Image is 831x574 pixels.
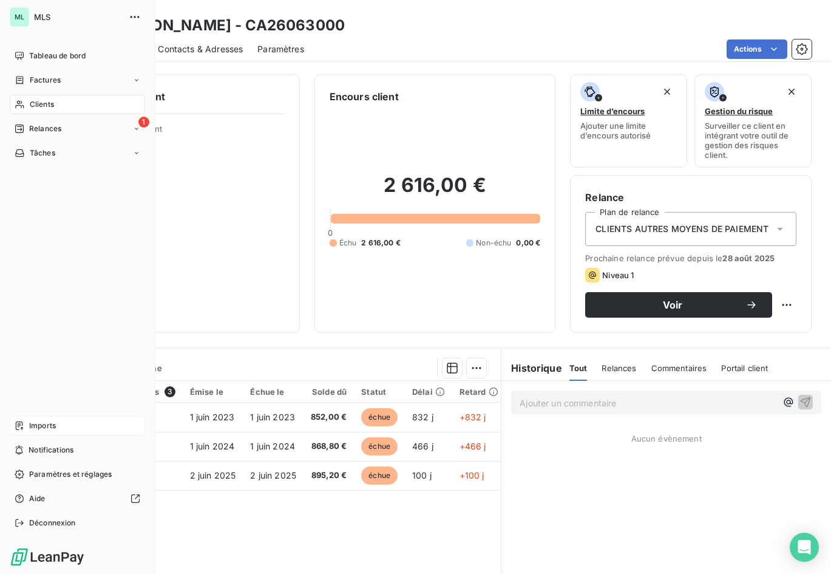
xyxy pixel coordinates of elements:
span: 1 juin 2023 [190,412,235,422]
span: 895,20 € [311,470,347,482]
span: Voir [600,300,745,310]
span: Portail client [721,363,768,373]
span: 1 [138,117,149,128]
span: Clients [30,99,54,110]
span: Tout [569,363,588,373]
span: Relances [29,123,61,134]
span: 2 juin 2025 [250,470,296,480]
span: Aide [29,493,46,504]
span: Non-échu [476,237,511,248]
h6: Relance [585,190,796,205]
span: Gestion du risque [705,106,773,116]
span: Factures [30,75,61,86]
span: 28 août 2025 [722,253,775,263]
span: 832 j [412,412,433,422]
span: 852,00 € [311,411,347,423]
span: 466 j [412,441,433,451]
span: Ajouter une limite d’encours autorisé [580,121,677,140]
span: Imports [29,420,56,431]
span: 2 juin 2025 [190,470,236,480]
button: Gestion du risqueSurveiller ce client en intégrant votre outil de gestion des risques client. [694,74,812,168]
span: Tableau de bord [29,50,86,61]
span: 100 j [412,470,432,480]
span: Aucun évènement [631,434,702,443]
div: Solde dû [311,387,347,397]
div: Statut [361,387,398,397]
div: Open Intercom Messenger [790,533,819,562]
span: Niveau 1 [602,270,634,280]
span: Paramètres et réglages [29,469,112,480]
span: Propriétés Client [98,124,285,141]
span: Notifications [29,445,73,456]
span: CLIENTS AUTRES MOYENS DE PAIEMENT [595,223,768,235]
span: +100 j [460,470,484,480]
h2: 2 616,00 € [330,173,541,210]
img: Logo LeanPay [10,547,85,567]
button: Limite d’encoursAjouter une limite d’encours autorisé [570,74,687,168]
span: Tâches [30,148,55,159]
span: +466 j [460,441,486,451]
span: MLS [34,12,121,22]
span: Échu [339,237,357,248]
span: Commentaires [651,363,707,373]
span: 3 [165,386,175,397]
span: 1 juin 2024 [190,441,235,451]
span: Paramètres [257,43,304,55]
span: Prochaine relance prévue depuis le [585,253,796,263]
span: +832 j [460,412,486,422]
span: échue [361,437,398,456]
span: Déconnexion [29,518,76,528]
h6: Encours client [330,89,399,104]
h6: Informations client [73,89,285,104]
span: Limite d’encours [580,106,645,116]
span: Contacts & Adresses [158,43,243,55]
span: 868,80 € [311,440,347,453]
span: Relances [602,363,636,373]
span: échue [361,466,398,485]
button: Actions [727,39,787,59]
div: Émise le [190,387,236,397]
span: Surveiller ce client en intégrant votre outil de gestion des risques client. [705,121,801,160]
span: échue [361,408,398,426]
div: Échue le [250,387,296,397]
div: Délai [412,387,445,397]
span: 2 616,00 € [361,237,401,248]
a: Aide [10,489,145,508]
span: 1 juin 2023 [250,412,295,422]
div: Retard [460,387,498,397]
h3: [PERSON_NAME] - CA26063000 [107,15,345,36]
div: ML [10,7,29,27]
span: 0 [328,228,333,237]
button: Voir [585,292,772,318]
h6: Historique [501,361,562,375]
span: 0,00 € [516,237,540,248]
span: 1 juin 2024 [250,441,295,451]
